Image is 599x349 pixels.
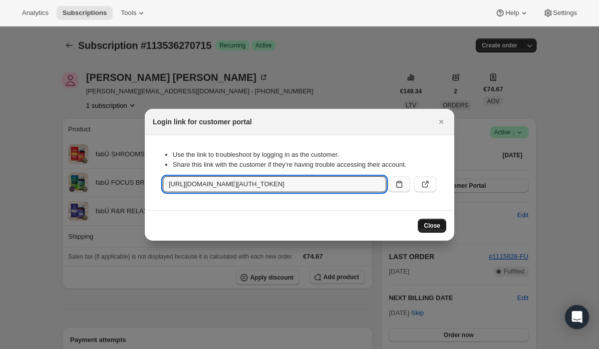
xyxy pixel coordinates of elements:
button: Settings [537,6,583,20]
span: Help [505,9,519,17]
button: Help [489,6,535,20]
li: Use the link to troubleshoot by logging in as the customer. [173,150,436,160]
button: Close [418,219,446,233]
span: Close [424,222,440,230]
span: Tools [121,9,136,17]
button: Analytics [16,6,54,20]
button: Tools [115,6,152,20]
div: Open Intercom Messenger [565,305,589,329]
li: Share this link with the customer if they’re having trouble accessing their account. [173,160,436,170]
span: Settings [553,9,577,17]
span: Subscriptions [62,9,107,17]
span: Analytics [22,9,48,17]
h2: Login link for customer portal [153,117,252,127]
button: Subscriptions [56,6,113,20]
button: Close [434,115,448,129]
